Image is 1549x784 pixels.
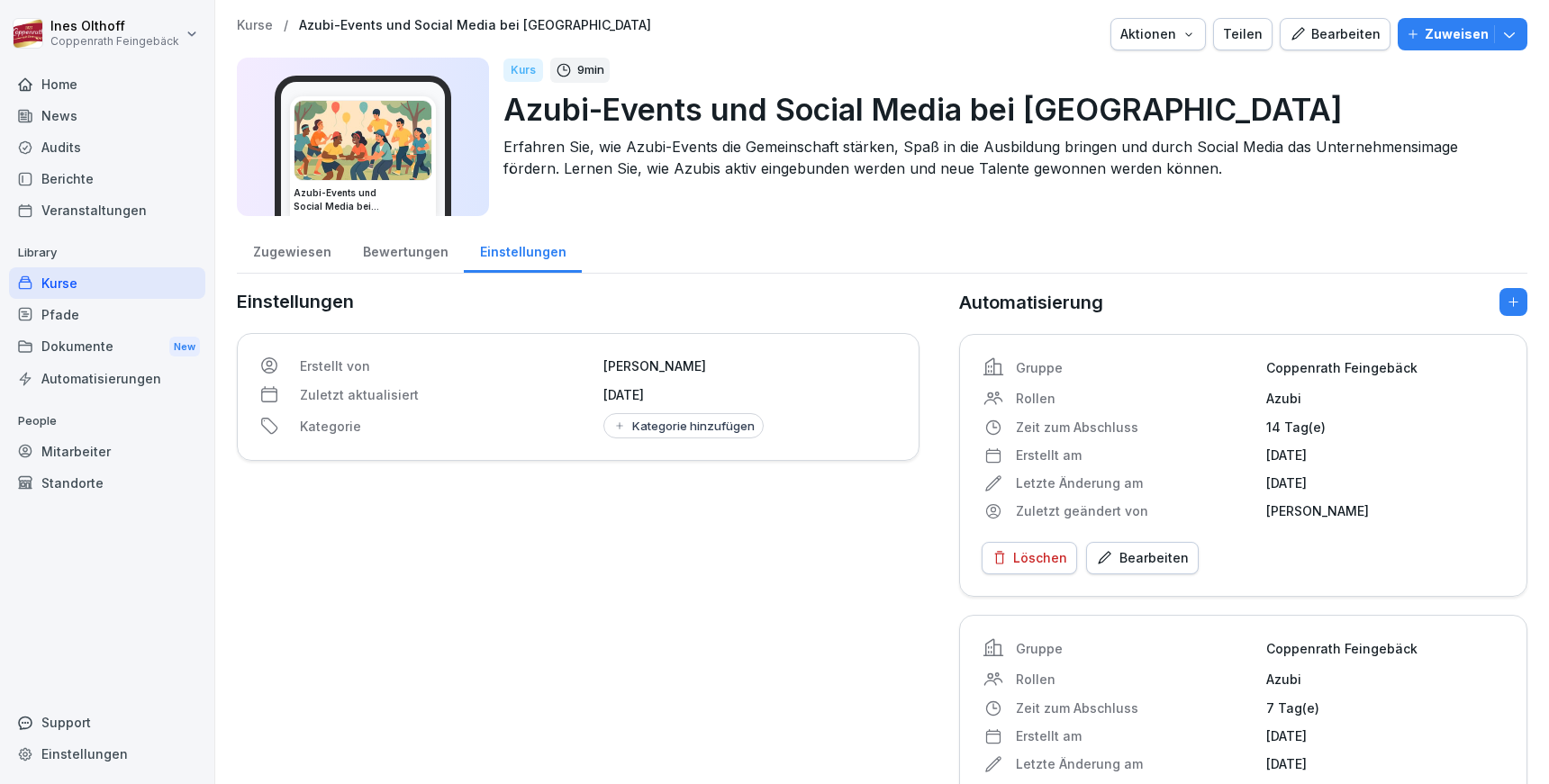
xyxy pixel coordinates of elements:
[9,407,205,436] p: People
[503,59,543,82] div: Kurs
[1398,18,1527,50] button: Zuweisen
[603,413,764,438] button: Kategorie hinzufügen
[503,136,1513,179] p: Erfahren Sie, wie Azubi-Events die Gemeinschaft stärken, Spaß in die Ausbildung bringen und durch...
[9,239,205,267] p: Library
[1266,726,1505,745] p: [DATE]
[9,363,205,394] a: Automatisierungen
[237,18,273,33] a: Kurse
[1266,501,1505,520] p: [PERSON_NAME]
[1016,418,1255,437] p: Zeit zum Abschluss
[294,186,432,213] h3: Azubi-Events und Social Media bei [GEOGRAPHIC_DATA]
[284,18,288,33] p: /
[9,330,205,364] a: DokumenteNew
[1213,18,1273,50] button: Teilen
[464,227,582,273] a: Einstellungen
[503,86,1513,132] p: Azubi-Events und Social Media bei [GEOGRAPHIC_DATA]
[9,267,205,299] a: Kurse
[9,131,205,163] a: Audits
[1266,670,1505,689] p: Azubi
[1266,418,1505,437] p: 14 Tag(e)
[959,289,1103,316] p: Automatisierung
[237,227,347,273] a: Zugewiesen
[1120,24,1196,44] div: Aktionen
[1425,24,1489,44] p: Zuweisen
[1266,639,1505,658] p: Coppenrath Feingebäck
[1280,18,1390,50] button: Bearbeiten
[9,100,205,131] a: News
[300,385,593,404] p: Zuletzt aktualisiert
[1016,670,1255,689] p: Rollen
[1016,358,1255,377] p: Gruppe
[1223,24,1263,44] div: Teilen
[982,542,1077,574] button: Löschen
[9,436,205,467] a: Mitarbeiter
[603,356,897,375] p: [PERSON_NAME]
[1016,389,1255,408] p: Rollen
[9,68,205,100] a: Home
[1266,389,1505,408] p: Azubi
[299,18,651,33] a: Azubi-Events und Social Media bei [GEOGRAPHIC_DATA]
[9,738,205,770] a: Einstellungen
[9,330,205,364] div: Dokumente
[1016,446,1255,464] p: Erstellt am
[992,548,1067,568] div: Löschen
[1096,548,1189,568] div: Bearbeiten
[1266,754,1505,773] p: [DATE]
[9,163,205,194] a: Berichte
[50,19,179,34] p: Ines Olthoff
[300,417,593,436] p: Kategorie
[1266,473,1505,492] p: [DATE]
[9,707,205,738] div: Support
[294,101,431,180] img: r313bbbz0m95f46lzqkypsgv.png
[1110,18,1206,50] button: Aktionen
[1016,639,1255,658] p: Gruppe
[1016,501,1255,520] p: Zuletzt geändert von
[9,467,205,499] a: Standorte
[1086,542,1199,574] button: Bearbeiten
[1016,754,1255,773] p: Letzte Änderung am
[347,227,464,273] a: Bewertungen
[300,356,593,375] p: Erstellt von
[1016,473,1255,492] p: Letzte Änderung am
[50,35,179,48] p: Coppenrath Feingebäck
[1266,698,1505,717] p: 7 Tag(e)
[577,61,604,79] p: 9 min
[1266,358,1505,377] p: Coppenrath Feingebäck
[1016,698,1255,717] p: Zeit zum Abschluss
[603,385,897,404] p: [DATE]
[612,419,755,433] div: Kategorie hinzufügen
[1016,726,1255,745] p: Erstellt am
[9,299,205,330] a: Pfade
[1290,24,1381,44] div: Bearbeiten
[1266,446,1505,464] p: [DATE]
[237,288,919,315] p: Einstellungen
[9,194,205,226] a: Veranstaltungen
[169,337,200,357] div: New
